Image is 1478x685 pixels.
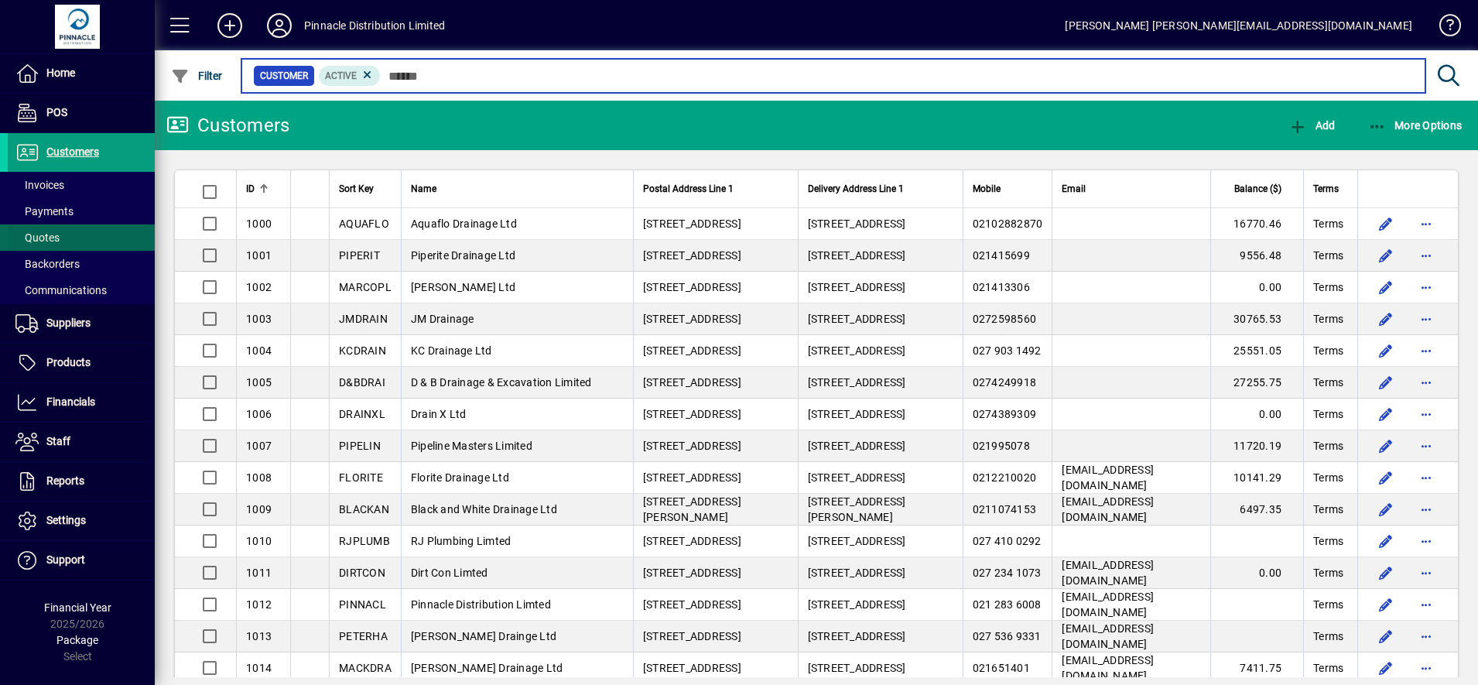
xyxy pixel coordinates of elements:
span: [STREET_ADDRESS] [643,281,741,293]
div: Email [1062,180,1201,197]
span: 1012 [246,598,272,611]
span: Dirt Con Limted [411,567,488,579]
button: More options [1414,497,1439,522]
span: [STREET_ADDRESS] [643,440,741,452]
td: 30765.53 [1210,303,1303,335]
button: More Options [1364,111,1466,139]
span: Drain X Ltd [411,408,467,420]
span: Financial Year [44,601,111,614]
span: 027 410 0292 [973,535,1042,547]
mat-chip: Activation Status: Active [319,66,381,86]
span: Package [56,634,98,646]
span: 0274389309 [973,408,1037,420]
span: [PERSON_NAME] Drainge Ltd [411,630,556,642]
span: Postal Address Line 1 [643,180,734,197]
span: 1008 [246,471,272,484]
a: Communications [8,277,155,303]
span: Invoices [15,179,64,191]
span: 1002 [246,281,272,293]
a: Financials [8,383,155,422]
span: Home [46,67,75,79]
span: Black and White Drainage Ltd [411,503,557,515]
button: More options [1414,307,1439,331]
span: Terms [1313,597,1343,612]
button: Edit [1374,656,1398,680]
span: 0272598560 [973,313,1037,325]
button: More options [1414,560,1439,585]
a: Backorders [8,251,155,277]
span: 1007 [246,440,272,452]
button: More options [1414,243,1439,268]
span: Support [46,553,85,566]
span: Sort Key [339,180,374,197]
span: JM Drainage [411,313,474,325]
span: 021651401 [973,662,1030,674]
button: Edit [1374,307,1398,331]
span: Aquaflo Drainage Ltd [411,217,517,230]
span: MACKDRA [339,662,392,674]
span: [STREET_ADDRESS] [808,313,906,325]
span: 021413306 [973,281,1030,293]
span: [STREET_ADDRESS][PERSON_NAME] [808,495,906,523]
span: Terms [1313,216,1343,231]
span: Delivery Address Line 1 [808,180,904,197]
span: Email [1062,180,1086,197]
span: [STREET_ADDRESS] [808,440,906,452]
span: PETERHA [339,630,388,642]
a: Payments [8,198,155,224]
span: Balance ($) [1234,180,1281,197]
span: [STREET_ADDRESS] [643,313,741,325]
span: [EMAIL_ADDRESS][DOMAIN_NAME] [1062,559,1154,587]
span: Filter [171,70,223,82]
button: Edit [1374,402,1398,426]
button: Edit [1374,465,1398,490]
button: Filter [167,62,227,90]
span: Piperite Drainage Ltd [411,249,515,262]
a: Settings [8,502,155,540]
span: Terms [1313,406,1343,422]
span: Terms [1313,565,1343,581]
button: Edit [1374,338,1398,363]
button: More options [1414,275,1439,300]
span: 1003 [246,313,272,325]
span: Terms [1313,180,1339,197]
span: AQUAFLO [339,217,389,230]
a: Knowledge Base [1428,3,1459,53]
span: RJPLUMB [339,535,390,547]
span: D & B Drainage & Excavation Limited [411,376,592,389]
span: [STREET_ADDRESS] [643,630,741,642]
button: More options [1414,402,1439,426]
span: [STREET_ADDRESS] [643,249,741,262]
span: KCDRAIN [339,344,386,357]
span: Terms [1313,502,1343,517]
td: 0.00 [1210,272,1303,303]
span: 1010 [246,535,272,547]
span: [EMAIL_ADDRESS][DOMAIN_NAME] [1062,464,1154,491]
span: 1001 [246,249,272,262]
span: [EMAIL_ADDRESS][DOMAIN_NAME] [1062,654,1154,682]
span: Terms [1313,628,1343,644]
span: 027 903 1492 [973,344,1042,357]
td: 0.00 [1210,557,1303,589]
span: [STREET_ADDRESS] [808,630,906,642]
span: PIPELIN [339,440,381,452]
button: Edit [1374,592,1398,617]
button: Edit [1374,529,1398,553]
span: DIRTCON [339,567,385,579]
span: [STREET_ADDRESS] [643,471,741,484]
a: Home [8,54,155,93]
span: [STREET_ADDRESS] [643,535,741,547]
span: 1006 [246,408,272,420]
span: 027 234 1073 [973,567,1042,579]
td: 10141.29 [1210,462,1303,494]
span: 1014 [246,662,272,674]
span: 1011 [246,567,272,579]
span: [STREET_ADDRESS] [808,535,906,547]
span: [STREET_ADDRESS] [643,567,741,579]
span: 027 536 9331 [973,630,1042,642]
span: [STREET_ADDRESS] [643,408,741,420]
span: [EMAIL_ADDRESS][DOMAIN_NAME] [1062,495,1154,523]
span: Pipeline Masters Limited [411,440,532,452]
span: Active [325,70,357,81]
span: Name [411,180,436,197]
